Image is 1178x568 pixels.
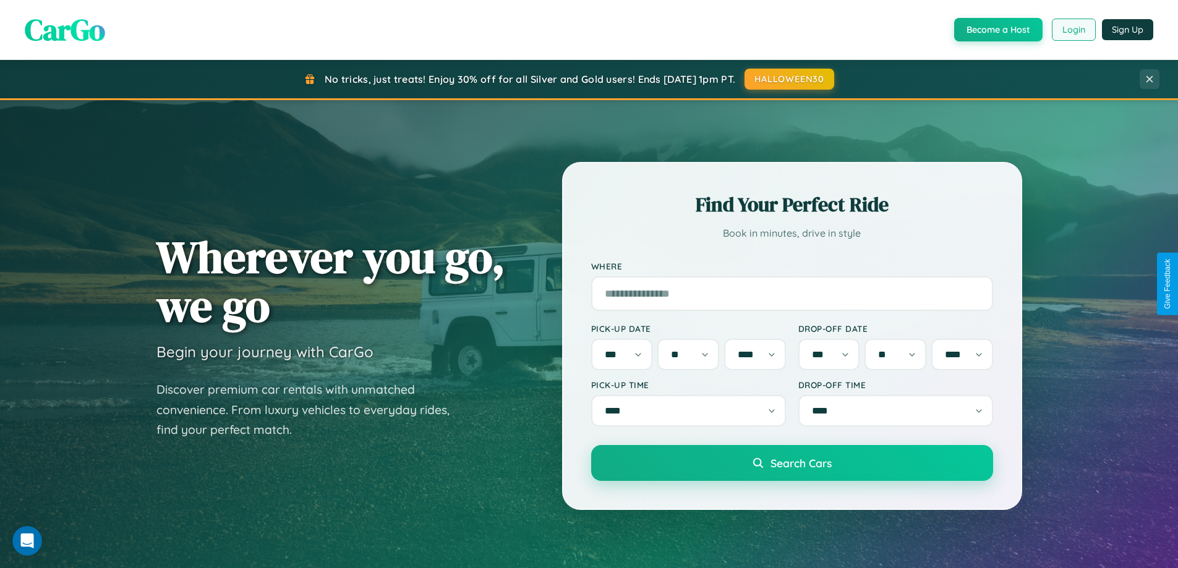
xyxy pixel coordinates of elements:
[591,261,993,271] label: Where
[798,323,993,334] label: Drop-off Date
[1052,19,1096,41] button: Login
[25,9,105,50] span: CarGo
[591,224,993,242] p: Book in minutes, drive in style
[591,445,993,481] button: Search Cars
[156,342,373,361] h3: Begin your journey with CarGo
[591,323,786,334] label: Pick-up Date
[156,379,466,440] p: Discover premium car rentals with unmatched convenience. From luxury vehicles to everyday rides, ...
[745,69,834,90] button: HALLOWEEN30
[1102,19,1153,40] button: Sign Up
[1163,259,1172,309] div: Give Feedback
[798,379,993,390] label: Drop-off Time
[156,232,505,330] h1: Wherever you go, we go
[591,191,993,218] h2: Find Your Perfect Ride
[591,379,786,390] label: Pick-up Time
[12,526,42,556] iframe: Intercom live chat
[954,18,1043,41] button: Become a Host
[770,456,832,470] span: Search Cars
[325,73,735,85] span: No tricks, just treats! Enjoy 30% off for all Silver and Gold users! Ends [DATE] 1pm PT.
